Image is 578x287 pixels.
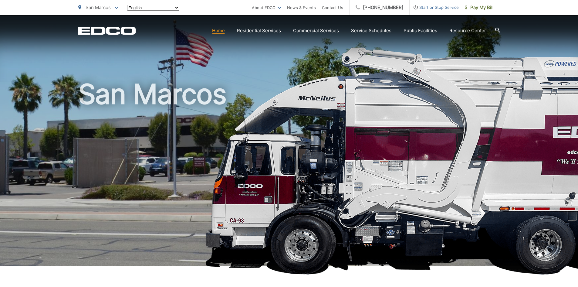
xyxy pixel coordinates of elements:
a: Commercial Services [293,27,339,34]
a: About EDCO [252,4,281,11]
a: Public Facilities [404,27,437,34]
select: Select a language [127,5,179,11]
a: Home [212,27,225,34]
h1: San Marcos [78,79,500,271]
span: San Marcos [86,5,111,10]
a: Contact Us [322,4,343,11]
span: Pay My Bill [465,4,494,11]
a: News & Events [287,4,316,11]
a: Residential Services [237,27,281,34]
a: EDCD logo. Return to the homepage. [78,26,136,35]
a: Service Schedules [351,27,391,34]
a: Resource Center [449,27,486,34]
